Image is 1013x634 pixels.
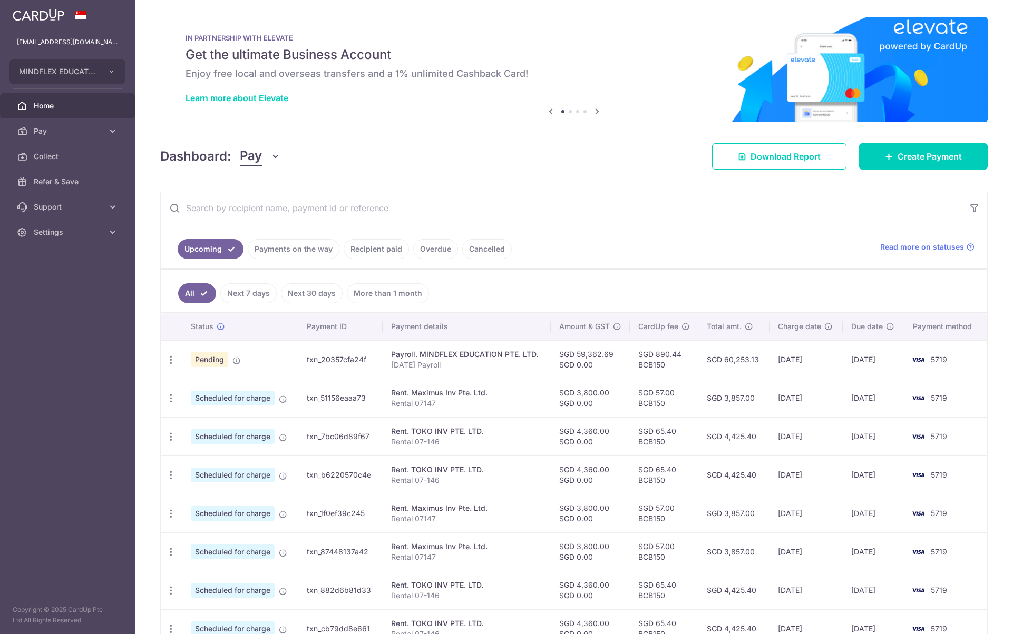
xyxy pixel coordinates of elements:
td: [DATE] [770,532,843,571]
td: [DATE] [770,455,843,494]
td: SGD 57.00 BCB150 [630,532,698,571]
span: Total amt. [707,321,742,332]
a: Next 7 days [220,283,277,303]
span: 5719 [931,432,947,441]
span: MINDFLEX EDUCATION PTE. LTD. [19,66,97,77]
th: Payment ID [298,313,383,340]
div: Payroll. MINDFLEX EDUCATION PTE. LTD. [391,349,542,360]
td: SGD 3,857.00 [698,532,769,571]
td: txn_20357cfa24f [298,340,383,379]
span: Charge date [778,321,821,332]
span: Scheduled for charge [191,544,275,559]
span: Home [34,101,103,111]
div: Rent. TOKO INV PTE. LTD. [391,464,542,475]
p: Rental 07-146 [391,437,542,447]
span: Refer & Save [34,176,103,187]
img: Bank Card [908,469,929,481]
div: Rent. Maximus Inv Pte. Ltd. [391,388,542,398]
td: SGD 4,425.40 [698,571,769,609]
td: [DATE] [843,417,904,455]
td: SGD 3,857.00 [698,494,769,532]
span: Scheduled for charge [191,468,275,482]
td: SGD 4,425.40 [698,417,769,455]
td: SGD 4,360.00 SGD 0.00 [551,417,630,455]
div: Rent. TOKO INV PTE. LTD. [391,618,542,629]
p: [DATE] Payroll [391,360,542,370]
span: Scheduled for charge [191,429,275,444]
span: Pay [34,126,103,136]
h4: Dashboard: [160,147,231,166]
span: Scheduled for charge [191,391,275,405]
span: Read more on statuses [880,242,964,252]
span: 5719 [931,586,947,595]
span: Status [191,321,213,332]
p: [EMAIL_ADDRESS][DOMAIN_NAME] [17,37,118,47]
p: Rental 07147 [391,552,542,562]
td: txn_87448137a42 [298,532,383,571]
td: txn_1f0ef39c245 [298,494,383,532]
img: Bank Card [908,353,929,366]
td: [DATE] [770,340,843,379]
div: Rent. Maximus Inv Pte. Ltd. [391,541,542,552]
td: SGD 65.40 BCB150 [630,455,698,494]
a: Recipient paid [344,239,409,259]
td: SGD 59,362.69 SGD 0.00 [551,340,630,379]
img: Bank Card [908,507,929,520]
input: Search by recipient name, payment id or reference [161,191,962,225]
td: SGD 890.44 BCB150 [630,340,698,379]
p: Rental 07-146 [391,475,542,486]
span: Scheduled for charge [191,583,275,598]
td: SGD 60,253.13 [698,340,769,379]
span: Pending [191,352,228,367]
span: 5719 [931,393,947,402]
td: txn_b6220570c4e [298,455,383,494]
img: Bank Card [908,584,929,597]
button: MINDFLEX EDUCATION PTE. LTD. [9,59,125,84]
span: Pay [240,146,262,166]
div: Rent. Maximus Inv Pte. Ltd. [391,503,542,513]
span: Scheduled for charge [191,506,275,521]
td: [DATE] [770,417,843,455]
a: Download Report [712,143,846,170]
span: Collect [34,151,103,162]
a: Learn more about Elevate [186,93,288,103]
td: SGD 4,360.00 SGD 0.00 [551,571,630,609]
td: [DATE] [770,571,843,609]
td: SGD 65.40 BCB150 [630,417,698,455]
img: CardUp [13,8,64,21]
span: Due date [851,321,883,332]
span: 5719 [931,624,947,633]
td: SGD 3,857.00 [698,379,769,417]
td: SGD 4,360.00 SGD 0.00 [551,455,630,494]
td: [DATE] [843,532,904,571]
td: [DATE] [770,379,843,417]
td: SGD 65.40 BCB150 [630,571,698,609]
td: SGD 3,800.00 SGD 0.00 [551,532,630,571]
button: Pay [240,146,280,166]
td: [DATE] [843,379,904,417]
td: txn_51156eaaa73 [298,379,383,417]
img: Bank Card [908,392,929,404]
p: Rental 07147 [391,398,542,409]
img: Bank Card [908,546,929,558]
div: Rent. TOKO INV PTE. LTD. [391,580,542,590]
span: 5719 [931,509,947,518]
a: More than 1 month [347,283,429,303]
p: Rental 07-146 [391,590,542,601]
a: Payments on the way [248,239,339,259]
a: Next 30 days [281,283,343,303]
td: [DATE] [770,494,843,532]
span: Create Payment [898,150,962,163]
h5: Get the ultimate Business Account [186,46,962,63]
td: [DATE] [843,494,904,532]
td: SGD 4,425.40 [698,455,769,494]
td: [DATE] [843,571,904,609]
span: Download Report [751,150,821,163]
span: CardUp fee [638,321,678,332]
th: Payment details [383,313,551,340]
p: IN PARTNERSHIP WITH ELEVATE [186,34,962,42]
a: Create Payment [859,143,988,170]
div: Rent. TOKO INV PTE. LTD. [391,426,542,437]
img: Renovation banner [160,17,988,122]
td: SGD 57.00 BCB150 [630,494,698,532]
